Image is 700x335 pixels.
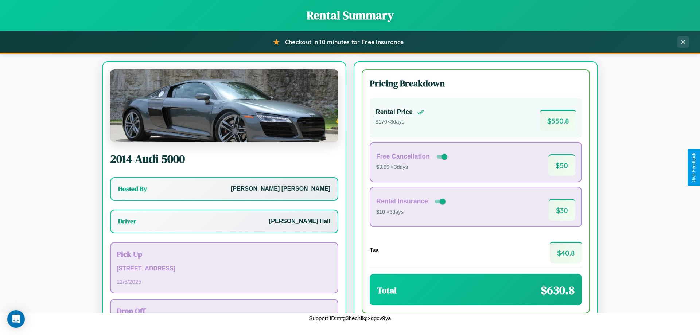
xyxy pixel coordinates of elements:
span: $ 30 [549,199,575,221]
span: Checkout in 10 minutes for Free Insurance [285,38,404,46]
span: $ 40.8 [550,242,582,263]
h3: Driver [118,217,136,226]
h4: Rental Insurance [376,198,428,205]
h3: Pick Up [117,249,332,259]
div: Open Intercom Messenger [7,310,25,328]
h2: 2014 Audi 5000 [110,151,338,167]
p: 12 / 3 / 2025 [117,277,332,287]
h3: Pricing Breakdown [370,77,582,89]
span: $ 630.8 [541,282,575,298]
span: $ 550.8 [540,110,576,131]
p: [PERSON_NAME] Hall [269,216,330,227]
img: Audi 5000 [110,69,338,142]
h3: Hosted By [118,184,147,193]
h4: Rental Price [376,108,413,116]
p: $3.99 × 3 days [376,163,449,172]
h4: Tax [370,246,379,253]
p: [PERSON_NAME] [PERSON_NAME] [231,184,330,194]
p: [STREET_ADDRESS] [117,264,332,274]
h3: Total [377,284,397,296]
div: Give Feedback [691,153,696,182]
h4: Free Cancellation [376,153,430,160]
p: Support ID: mfg3hechfkgxdgcv9ya [309,313,391,323]
h3: Drop Off [117,305,332,316]
span: $ 50 [548,154,575,176]
p: $10 × 3 days [376,207,447,217]
p: $ 170 × 3 days [376,117,424,127]
h1: Rental Summary [7,7,693,23]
